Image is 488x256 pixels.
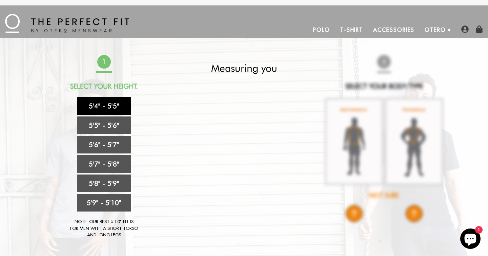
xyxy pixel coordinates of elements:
div: Note: Our best 5'10" fit is for men with a short torso and long legs [70,218,138,238]
a: T-Shirt [335,22,368,38]
img: shopping-bag-icon.png [475,25,483,33]
a: 5'7" - 5'8" [77,155,131,173]
a: Accessories [368,22,420,38]
img: user-account-icon.png [461,25,469,33]
a: 5'8" - 5'9" [77,175,131,192]
inbox-online-store-chat: Shopify online store chat [458,228,483,251]
a: Polo [308,22,335,38]
a: 5'6" - 5'7" [77,136,131,153]
img: The Perfect Fit - by Otero Menswear - Logo [5,14,129,33]
a: 5'9" - 5'10" [77,194,131,212]
a: Otero [420,22,451,38]
h2: Measuring you [184,62,304,74]
h2: Select Your Height. [44,82,164,90]
a: 5'5" - 5'6" [77,116,131,134]
a: 5'4" - 5'5" [77,97,131,115]
span: 1 [97,55,111,69]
